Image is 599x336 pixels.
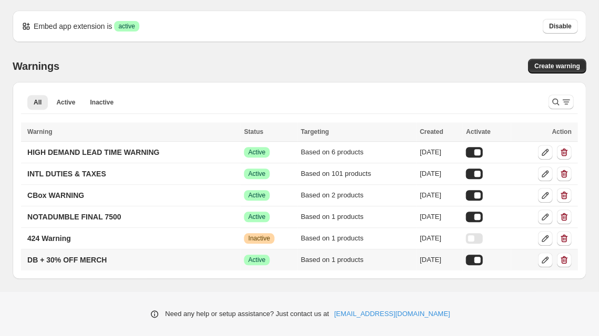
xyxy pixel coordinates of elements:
button: Disable [542,19,577,34]
div: Based on 101 products [301,169,413,179]
span: Active [248,256,265,264]
span: Action [552,128,571,135]
h2: Warnings [13,60,59,72]
span: Disable [549,22,571,30]
span: Created [419,128,443,135]
span: Activate [466,128,490,135]
div: [DATE] [419,190,459,201]
a: INTL DUTIES & TAXES [21,165,112,182]
div: [DATE] [419,255,459,265]
div: Based on 1 products [301,212,413,222]
a: [EMAIL_ADDRESS][DOMAIN_NAME] [334,309,450,319]
span: active [118,22,135,30]
a: HIGH DEMAND LEAD TIME WARNING [21,144,166,161]
span: All [34,98,42,107]
span: Active [248,191,265,199]
p: 424 Warning [27,233,71,244]
span: Create warning [534,62,580,70]
a: CBox WARNING [21,187,90,204]
div: [DATE] [419,233,459,244]
div: Based on 1 products [301,233,413,244]
a: 424 Warning [21,230,77,247]
div: Based on 2 products [301,190,413,201]
span: Inactive [248,234,270,243]
div: Based on 6 products [301,147,413,157]
div: [DATE] [419,212,459,222]
p: Embed app extension is [34,21,112,31]
p: DB + 30% OFF MERCH [27,255,107,265]
p: HIGH DEMAND LEAD TIME WARNING [27,147,159,157]
p: INTL DUTIES & TAXES [27,169,106,179]
button: Search and filter results [548,94,573,109]
span: Active [248,213,265,221]
p: CBox WARNING [27,190,84,201]
span: Targeting [301,128,329,135]
div: [DATE] [419,147,459,157]
div: Based on 1 products [301,255,413,265]
div: [DATE] [419,169,459,179]
span: Inactive [90,98,113,107]
a: Create warning [528,59,586,73]
p: NOTADUMBLE FINAL 7500 [27,212,121,222]
span: Active [248,148,265,156]
a: NOTADUMBLE FINAL 7500 [21,208,127,225]
a: DB + 30% OFF MERCH [21,251,113,268]
span: Warning [27,128,53,135]
span: Status [244,128,263,135]
span: Active [56,98,75,107]
span: Active [248,170,265,178]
